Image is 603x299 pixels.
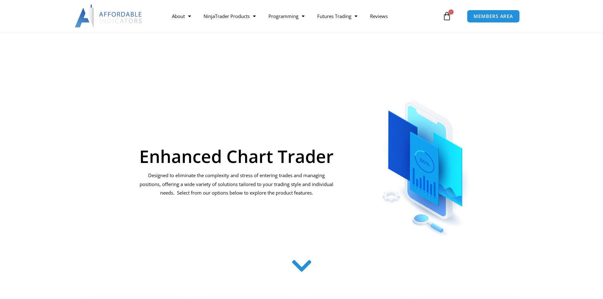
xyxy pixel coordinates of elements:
a: Reviews [364,9,394,23]
a: Programming [262,9,311,23]
a: 1 [433,7,461,25]
h1: Enhanced Chart Trader [139,147,334,165]
a: Futures Trading [311,9,364,23]
a: MEMBERS AREA [467,10,520,23]
a: NinjaTrader Products [197,9,262,23]
nav: Menu [166,9,441,23]
p: Designed to eliminate the complexity and stress of entering trades and managing positions, offeri... [139,171,334,198]
a: About [166,9,197,23]
span: 1 [449,9,454,15]
span: MEMBERS AREA [474,14,513,19]
img: ChartTrader | Affordable Indicators – NinjaTrader [361,85,491,239]
img: LogoAI | Affordable Indicators – NinjaTrader [75,5,143,28]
